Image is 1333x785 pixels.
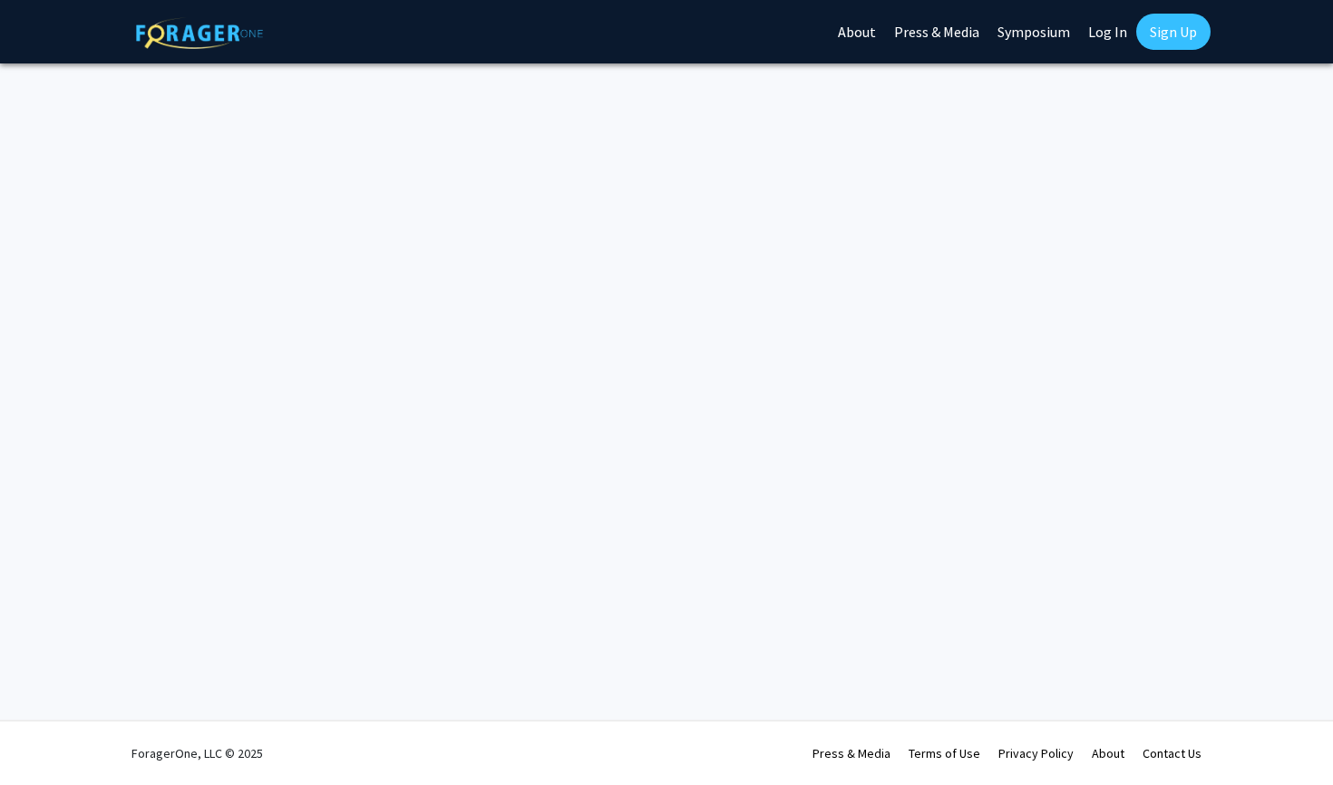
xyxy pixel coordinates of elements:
div: ForagerOne, LLC © 2025 [131,722,263,785]
a: Sign Up [1136,14,1211,50]
a: Privacy Policy [998,745,1074,761]
a: About [1092,745,1124,761]
a: Contact Us [1143,745,1202,761]
img: ForagerOne Logo [136,17,263,49]
a: Terms of Use [909,745,980,761]
a: Press & Media [812,745,890,761]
